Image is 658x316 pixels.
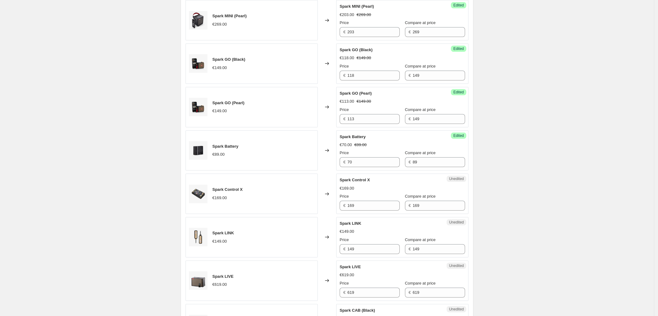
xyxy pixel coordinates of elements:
span: Spark MINI (Pearl) [340,4,374,9]
span: Edited [453,133,464,138]
span: € [343,117,345,121]
span: Compare at price [405,194,436,199]
img: 2_b16d9780-46aa-4a78-92a6-8f5c276678cc_80x.jpg [189,185,207,203]
span: Compare at price [405,107,436,112]
span: Spark LINK [340,221,361,226]
span: € [409,117,411,121]
div: €89.00 [212,151,225,158]
span: € [343,203,345,208]
div: €169.00 [212,195,227,201]
span: Spark GO (Black) [212,57,245,62]
span: € [409,290,411,295]
div: €149.00 [340,228,354,235]
span: Compare at price [405,281,436,285]
span: Unedited [449,220,464,225]
strike: €149.00 [357,55,371,61]
img: spark-mini-kv-leadgen-2_2x_shopify_01_80x.png [189,11,207,30]
span: € [343,247,345,251]
span: € [409,160,411,164]
div: €118.00 [340,55,354,61]
img: 1_b15dd0d0-c1c1-4a6a-9ba8-f1b59d03c5f9_80x.jpg [189,271,207,290]
span: € [409,247,411,251]
span: Spark Control X [212,187,243,192]
span: € [343,30,345,34]
strike: €149.00 [357,98,371,105]
span: Edited [453,46,464,51]
span: Spark LIVE [340,265,361,269]
span: Unedited [449,307,464,312]
span: Spark CAB (Black) [340,308,375,313]
span: Spark Control X [340,178,370,182]
div: €619.00 [212,281,227,288]
span: Spark LINK [212,231,234,235]
span: € [409,73,411,78]
span: € [343,160,345,164]
span: Unedited [449,263,464,268]
div: €203.00 [340,12,354,18]
div: €113.00 [340,98,354,105]
div: €149.00 [212,238,227,244]
span: Spark GO (Pearl) [340,91,372,96]
div: €70.00 [340,142,352,148]
span: Unedited [449,176,464,181]
div: €269.00 [212,21,227,27]
img: SparkGo111_80x.jpg [189,54,207,73]
strike: €89.00 [354,142,367,148]
div: €149.00 [212,108,227,114]
span: Spark GO (Pearl) [212,101,244,105]
span: Edited [453,3,464,8]
span: Spark GO (Black) [340,47,373,52]
span: Price [340,20,349,25]
span: Compare at price [405,150,436,155]
div: €619.00 [340,272,354,278]
img: 1_ba4f0541-5896-40cd-9b8d-bd5436f9d73d_80x.jpg [189,228,207,246]
span: Edited [453,90,464,95]
span: € [409,30,411,34]
span: Price [340,107,349,112]
span: € [343,73,345,78]
span: € [343,290,345,295]
span: Spark Battery [212,144,239,149]
span: Compare at price [405,237,436,242]
span: Price [340,64,349,68]
span: Compare at price [405,20,436,25]
span: Price [340,194,349,199]
span: Compare at price [405,64,436,68]
img: SparkGo111_80x.jpg [189,98,207,116]
span: € [409,203,411,208]
span: Spark LIVE [212,274,234,279]
span: Price [340,237,349,242]
img: 1_ce905a56-f7c2-4406-bb05-3c8563bed8ce_80x.jpg [189,141,207,160]
div: €149.00 [212,65,227,71]
strike: €269.00 [357,12,371,18]
div: €169.00 [340,185,354,191]
span: Price [340,281,349,285]
span: Price [340,150,349,155]
span: Spark MINI (Pearl) [212,14,247,18]
span: Spark Battery [340,134,366,139]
